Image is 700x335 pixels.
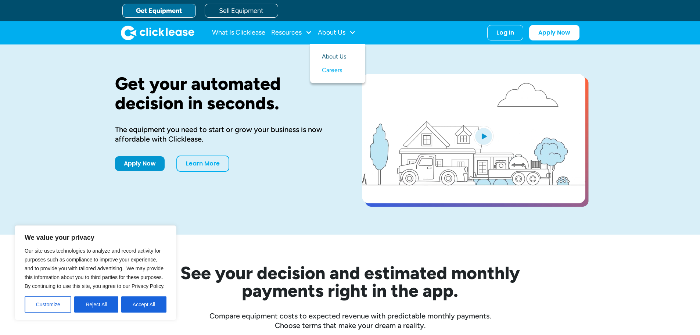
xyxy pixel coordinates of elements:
[121,25,194,40] a: home
[529,25,579,40] a: Apply Now
[205,4,278,18] a: Sell Equipment
[322,64,353,77] a: Careers
[212,25,265,40] a: What Is Clicklease
[74,296,118,313] button: Reject All
[144,264,556,299] h2: See your decision and estimated monthly payments right in the app.
[25,248,165,289] span: Our site uses technologies to analyze and record activity for purposes such as compliance to impr...
[15,225,176,320] div: We value your privacy
[115,311,585,330] div: Compare equipment costs to expected revenue with predictable monthly payments. Choose terms that ...
[496,29,514,36] div: Log In
[122,4,196,18] a: Get Equipment
[310,44,365,83] nav: About Us
[271,25,312,40] div: Resources
[322,50,353,64] a: About Us
[25,233,166,242] p: We value your privacy
[121,25,194,40] img: Clicklease logo
[115,74,338,113] h1: Get your automated decision in seconds.
[121,296,166,313] button: Accept All
[115,156,165,171] a: Apply Now
[362,74,585,203] a: open lightbox
[115,125,338,144] div: The equipment you need to start or grow your business is now affordable with Clicklease.
[176,156,229,172] a: Learn More
[474,126,493,146] img: Blue play button logo on a light blue circular background
[318,25,356,40] div: About Us
[25,296,71,313] button: Customize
